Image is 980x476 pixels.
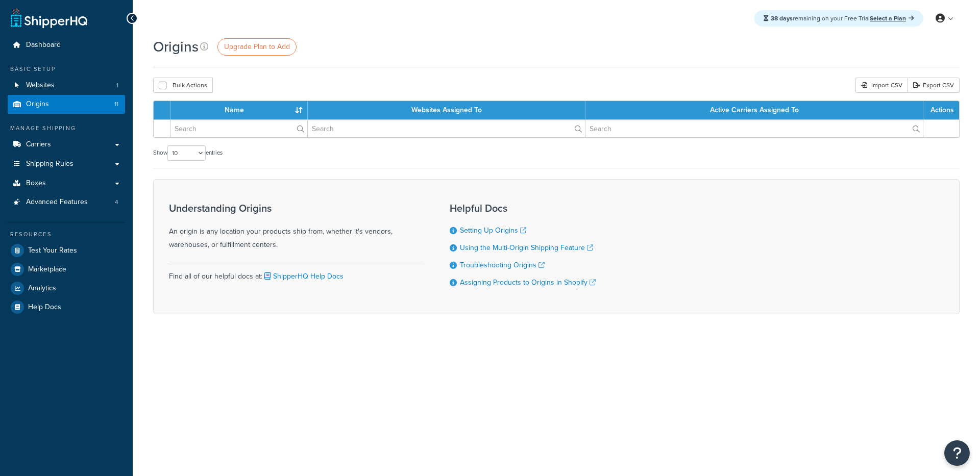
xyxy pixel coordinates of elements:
a: ShipperHQ Help Docs [262,271,344,282]
a: Dashboard [8,36,125,55]
span: Carriers [26,140,51,149]
a: Websites 1 [8,76,125,95]
span: Dashboard [26,41,61,49]
span: Origins [26,100,49,109]
label: Show entries [153,145,223,161]
div: Import CSV [855,78,908,93]
a: Upgrade Plan to Add [217,38,297,56]
button: Open Resource Center [944,440,970,466]
a: Select a Plan [870,14,914,23]
input: Search [308,120,585,137]
strong: 38 days [771,14,793,23]
span: Marketplace [28,265,66,274]
th: Actions [923,101,959,119]
a: Export CSV [908,78,960,93]
div: Manage Shipping [8,124,125,133]
a: Shipping Rules [8,155,125,173]
input: Search [585,120,923,137]
span: Advanced Features [26,198,88,207]
a: Analytics [8,279,125,297]
h3: Understanding Origins [169,203,424,214]
li: Websites [8,76,125,95]
span: Analytics [28,284,56,293]
li: Origins [8,95,125,114]
th: Name [170,101,308,119]
a: Carriers [8,135,125,154]
span: Shipping Rules [26,160,73,168]
a: Advanced Features 4 [8,193,125,212]
div: remaining on your Free Trial [754,10,923,27]
th: Websites Assigned To [308,101,585,119]
span: Test Your Rates [28,246,77,255]
h3: Helpful Docs [450,203,596,214]
div: Find all of our helpful docs at: [169,262,424,283]
a: Test Your Rates [8,241,125,260]
a: ShipperHQ Home [11,8,87,28]
select: Showentries [167,145,206,161]
span: Boxes [26,179,46,188]
input: Search [170,120,307,137]
a: Using the Multi-Origin Shipping Feature [460,242,593,253]
a: Marketplace [8,260,125,279]
span: Websites [26,81,55,90]
th: Active Carriers Assigned To [585,101,923,119]
span: 1 [116,81,118,90]
span: 4 [115,198,118,207]
li: Advanced Features [8,193,125,212]
button: Bulk Actions [153,78,213,93]
div: An origin is any location your products ship from, whether it's vendors, warehouses, or fulfillme... [169,203,424,252]
a: Troubleshooting Origins [460,260,545,270]
div: Basic Setup [8,65,125,73]
a: Setting Up Origins [460,225,526,236]
span: Help Docs [28,303,61,312]
a: Assigning Products to Origins in Shopify [460,277,596,288]
a: Help Docs [8,298,125,316]
div: Resources [8,230,125,239]
span: 11 [114,100,118,109]
a: Origins 11 [8,95,125,114]
h1: Origins [153,37,199,57]
a: Boxes [8,174,125,193]
span: Upgrade Plan to Add [224,41,290,52]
